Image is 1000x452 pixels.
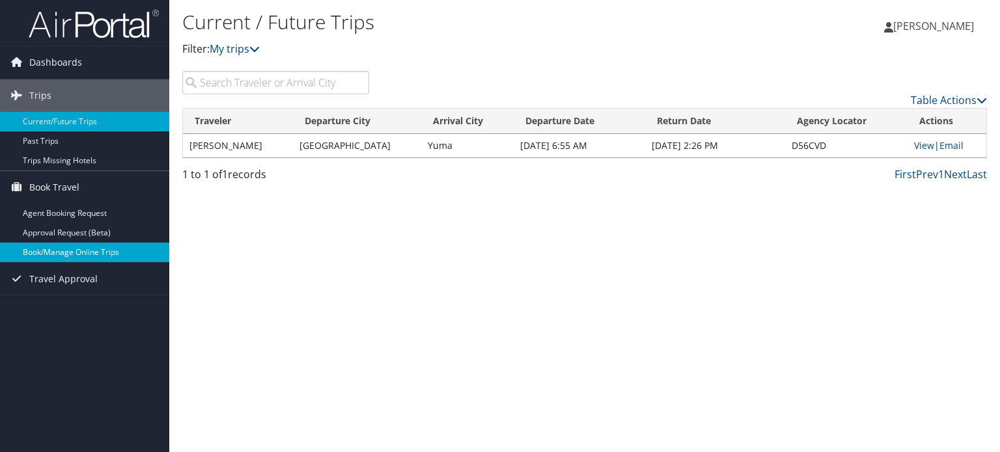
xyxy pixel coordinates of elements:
input: Search Traveler or Arrival City [182,71,369,94]
a: Last [967,167,987,181]
td: [GEOGRAPHIC_DATA] [293,134,421,157]
span: Dashboards [29,46,82,79]
span: Book Travel [29,171,79,204]
th: Arrival City: activate to sort column ascending [421,109,514,134]
td: | [908,134,986,157]
a: [PERSON_NAME] [884,7,987,46]
a: Table Actions [911,93,987,107]
img: airportal-logo.png [29,8,159,39]
a: 1 [938,167,944,181]
span: 1 [222,167,228,181]
a: My trips [210,42,260,56]
td: [PERSON_NAME] [183,134,293,157]
a: View [914,139,934,152]
th: Return Date: activate to sort column ascending [645,109,785,134]
a: Next [944,167,967,181]
a: Email [939,139,964,152]
div: 1 to 1 of records [182,166,369,189]
th: Traveler: activate to sort column ascending [183,109,293,134]
th: Departure Date: activate to sort column descending [514,109,645,134]
span: [PERSON_NAME] [893,19,974,33]
td: Yuma [421,134,514,157]
span: Trips [29,79,51,112]
td: D56CVD [785,134,908,157]
th: Actions [908,109,986,134]
a: Prev [916,167,938,181]
th: Agency Locator: activate to sort column ascending [785,109,908,134]
h1: Current / Future Trips [182,8,719,36]
span: Travel Approval [29,263,98,295]
td: [DATE] 2:26 PM [645,134,785,157]
a: First [895,167,916,181]
td: [DATE] 6:55 AM [514,134,645,157]
p: Filter: [182,41,719,58]
th: Departure City: activate to sort column ascending [293,109,421,134]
